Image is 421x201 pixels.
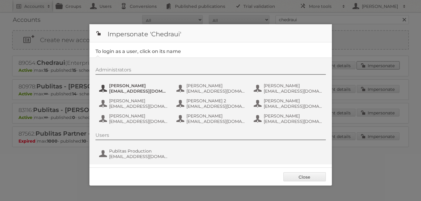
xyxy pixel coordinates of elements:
[264,104,322,109] span: [EMAIL_ADDRESS][DOMAIN_NAME]
[95,48,181,54] legend: To login as a user, click on its name
[109,83,168,88] span: [PERSON_NAME]
[186,104,245,109] span: [EMAIL_ADDRESS][DOMAIN_NAME]
[95,132,326,140] div: Users
[109,154,168,159] span: [EMAIL_ADDRESS][DOMAIN_NAME]
[264,83,322,88] span: [PERSON_NAME]
[109,98,168,104] span: [PERSON_NAME]
[95,67,326,75] div: Administrators
[186,88,245,94] span: [EMAIL_ADDRESS][DOMAIN_NAME]
[253,97,324,110] button: [PERSON_NAME] [EMAIL_ADDRESS][DOMAIN_NAME]
[89,24,332,42] h1: Impersonate 'Chedraui'
[253,113,324,125] button: [PERSON_NAME] [EMAIL_ADDRESS][DOMAIN_NAME]
[109,113,168,119] span: [PERSON_NAME]
[99,148,170,160] button: Publitas Production [EMAIL_ADDRESS][DOMAIN_NAME]
[186,113,245,119] span: [PERSON_NAME]
[264,119,322,124] span: [EMAIL_ADDRESS][DOMAIN_NAME]
[176,97,247,110] button: [PERSON_NAME] 2 [EMAIL_ADDRESS][DOMAIN_NAME]
[264,113,322,119] span: [PERSON_NAME]
[99,113,170,125] button: [PERSON_NAME] [EMAIL_ADDRESS][DOMAIN_NAME]
[109,119,168,124] span: [EMAIL_ADDRESS][DOMAIN_NAME]
[264,88,322,94] span: [EMAIL_ADDRESS][DOMAIN_NAME]
[186,83,245,88] span: [PERSON_NAME]
[186,98,245,104] span: [PERSON_NAME] 2
[99,97,170,110] button: [PERSON_NAME] [EMAIL_ADDRESS][DOMAIN_NAME]
[176,113,247,125] button: [PERSON_NAME] [EMAIL_ADDRESS][DOMAIN_NAME]
[109,104,168,109] span: [EMAIL_ADDRESS][DOMAIN_NAME]
[109,148,168,154] span: Publitas Production
[186,119,245,124] span: [EMAIL_ADDRESS][DOMAIN_NAME]
[264,98,322,104] span: [PERSON_NAME]
[99,82,170,94] button: [PERSON_NAME] [EMAIL_ADDRESS][DOMAIN_NAME]
[109,88,168,94] span: [EMAIL_ADDRESS][DOMAIN_NAME]
[283,172,326,181] a: Close
[253,82,324,94] button: [PERSON_NAME] [EMAIL_ADDRESS][DOMAIN_NAME]
[176,82,247,94] button: [PERSON_NAME] [EMAIL_ADDRESS][DOMAIN_NAME]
